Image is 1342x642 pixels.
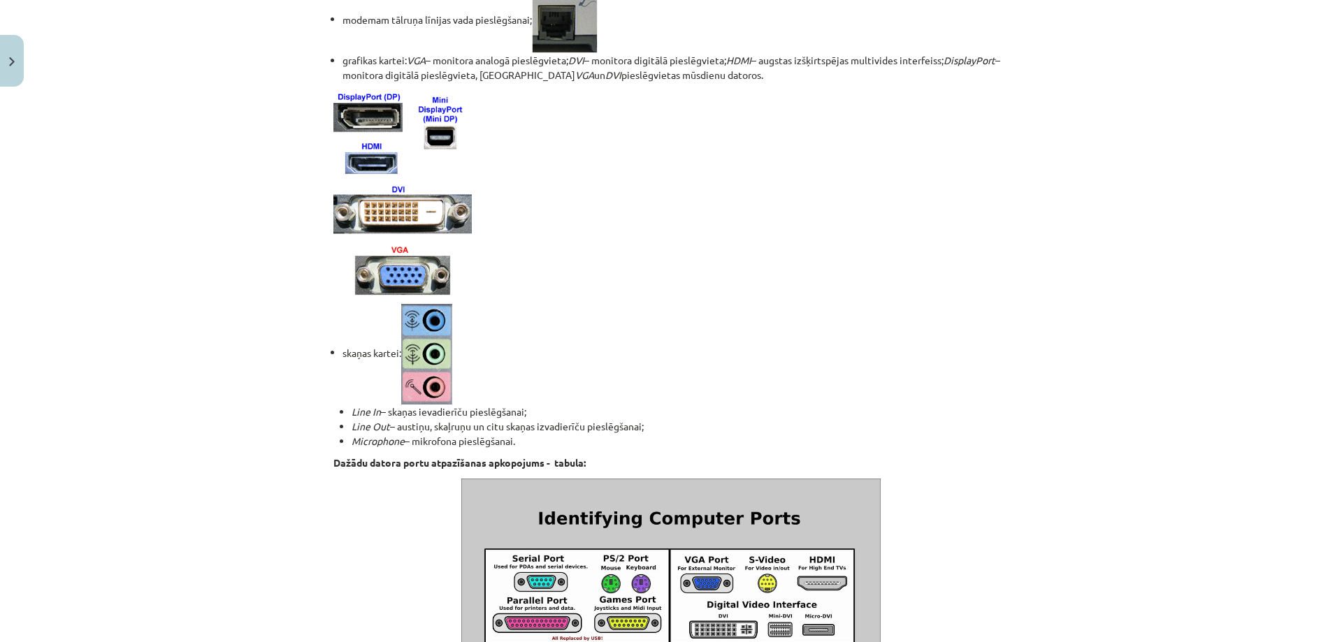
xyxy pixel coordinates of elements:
em: DVI [568,54,584,66]
em: Line Out [352,420,390,432]
em: VGA [575,68,594,81]
em: DVI [605,68,621,81]
em: Line In [352,405,381,418]
em: VGA [407,54,426,66]
em: DisplayPort [944,54,995,66]
li: – mikrofona pieslēgšanai. [352,434,1009,448]
em: Microphone [352,435,405,447]
img: icon-close-lesson-0947bae3869378f0d4975bcd49f059093ad1ed9edebbc8119c70593378902aed.svg [9,57,15,66]
strong: Dažādu datora portu atpazīšanas apkopojums - tabula: [333,456,586,469]
li: skaņas kartei: [342,304,1009,448]
li: – skaņas ievadierīču pieslēgšanai; [352,404,1009,419]
li: grafikas kartei: – monitora analogā pieslēgvieta; – monitora digitālā pieslēgvieta; – augstas izš... [342,53,1009,82]
em: HDMI [726,54,751,66]
li: – austiņu, skaļruņu un citu skaņas izvadierīču pieslēgšanai; [352,419,1009,434]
